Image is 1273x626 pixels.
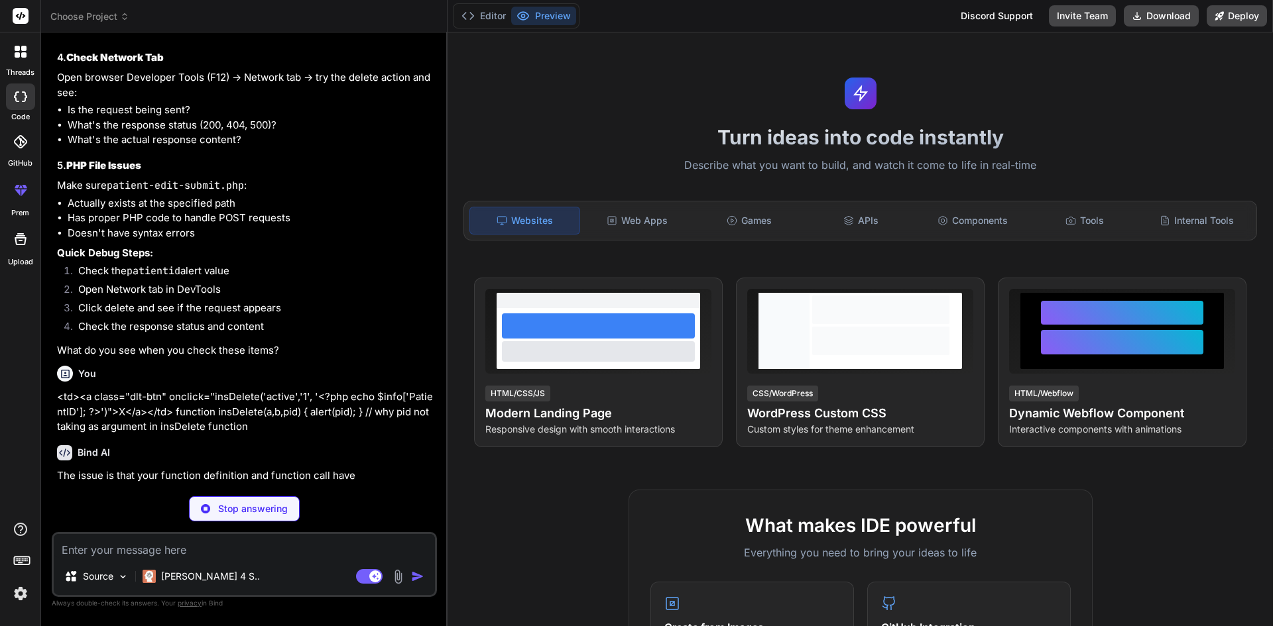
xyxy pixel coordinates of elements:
strong: PHP File Issues [66,159,141,172]
h4: WordPress Custom CSS [747,404,973,423]
div: Components [918,207,1028,235]
h3: 5. [57,158,434,174]
h6: Bind AI [78,446,110,459]
img: attachment [391,569,406,584]
h3: 4. [57,50,434,66]
p: <td><a class="dlt-btn" onclick="insDelete('active','1', '<?php echo $info['PatientID']; ?>')">X</... [57,390,434,435]
button: Download [1124,5,1199,26]
p: The issue is that your function definition and function call have [57,468,434,484]
h1: Turn ideas into code instantly [455,125,1265,149]
p: Stop answering [218,502,288,515]
img: settings [9,582,32,605]
code: patient-edit-submit.php [107,179,244,192]
label: Upload [8,256,33,268]
div: CSS/WordPress [747,386,818,401]
div: Web Apps [583,207,692,235]
li: Check the alert value [68,264,434,282]
button: Preview [511,7,576,25]
p: Custom styles for theme enhancement [747,423,973,436]
li: What's the actual response content? [68,132,434,148]
p: Make sure : [57,178,434,193]
img: Claude 4 Sonnet [143,570,156,583]
label: GitHub [8,158,32,169]
div: Tools [1030,207,1140,235]
p: Always double-check its answers. Your in Bind [52,597,437,609]
li: Check the response status and content [68,319,434,338]
button: Editor [456,7,511,25]
li: Is the request being sent? [68,103,434,118]
li: Click delete and see if the request appears [68,301,434,319]
h6: You [78,367,96,380]
img: icon [411,570,424,583]
p: Source [83,570,113,583]
div: Games [695,207,804,235]
p: Interactive components with animations [1009,423,1235,436]
span: Choose Project [50,10,129,23]
h4: Dynamic Webflow Component [1009,404,1235,423]
strong: Quick Debug Steps: [57,246,153,259]
label: threads [6,67,34,78]
div: HTML/CSS/JS [485,386,550,401]
div: Internal Tools [1142,207,1251,235]
button: Invite Team [1049,5,1116,26]
h2: What makes IDE powerful [650,511,1071,539]
p: Everything you need to bring your ideas to life [650,545,1071,560]
li: Actually exists at the specified path [68,196,434,211]
h4: Modern Landing Page [485,404,711,423]
li: Has proper PHP code to handle POST requests [68,211,434,226]
p: [PERSON_NAME] 4 S.. [161,570,260,583]
img: Pick Models [117,571,129,582]
p: What do you see when you check these items? [57,343,434,358]
div: APIs [806,207,916,235]
li: What's the response status (200, 404, 500)? [68,118,434,133]
code: patientid [127,264,180,278]
div: Websites [469,207,580,235]
li: Open Network tab in DevTools [68,282,434,301]
label: prem [11,207,29,219]
strong: Check Network Tab [66,51,164,64]
li: Doesn't have syntax errors [68,226,434,241]
p: Responsive design with smooth interactions [485,423,711,436]
div: Discord Support [953,5,1041,26]
div: HTML/Webflow [1009,386,1079,401]
p: Open browser Developer Tools (F12) → Network tab → try the delete action and see: [57,70,434,100]
label: code [11,111,30,123]
p: Describe what you want to build, and watch it come to life in real-time [455,157,1265,174]
span: privacy [178,599,202,607]
button: Deploy [1207,5,1267,26]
